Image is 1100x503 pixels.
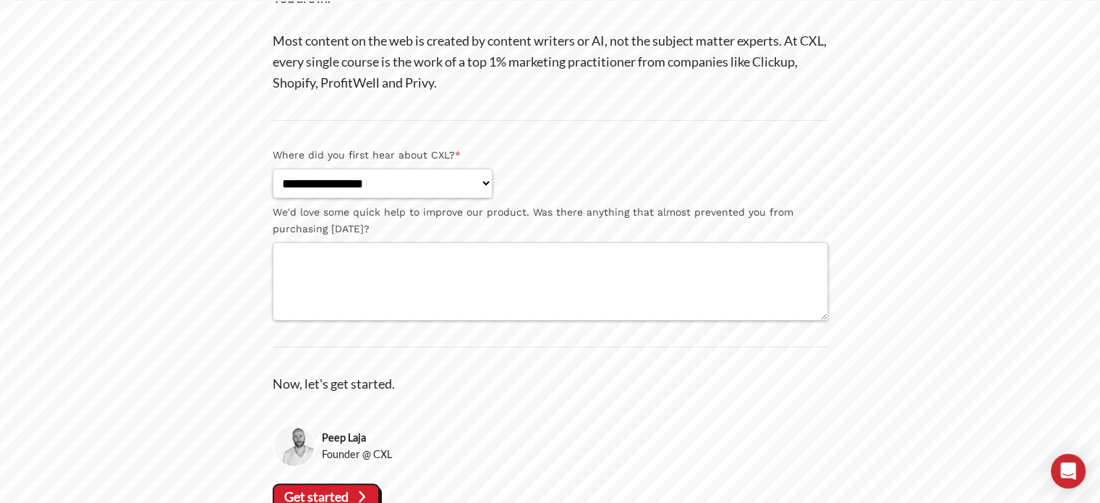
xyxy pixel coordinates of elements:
label: We'd love some quick help to improve our product. Was there anything that almost prevented you fr... [273,204,828,237]
div: Open Intercom Messenger [1051,454,1086,489]
p: Now, let's get started. [273,373,828,394]
label: Where did you first hear about CXL? [273,147,828,164]
span: Founder @ CXL [322,446,392,462]
strong: Peep Laja [322,429,392,446]
img: Peep Laja, Founder @ CXL [273,424,317,468]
